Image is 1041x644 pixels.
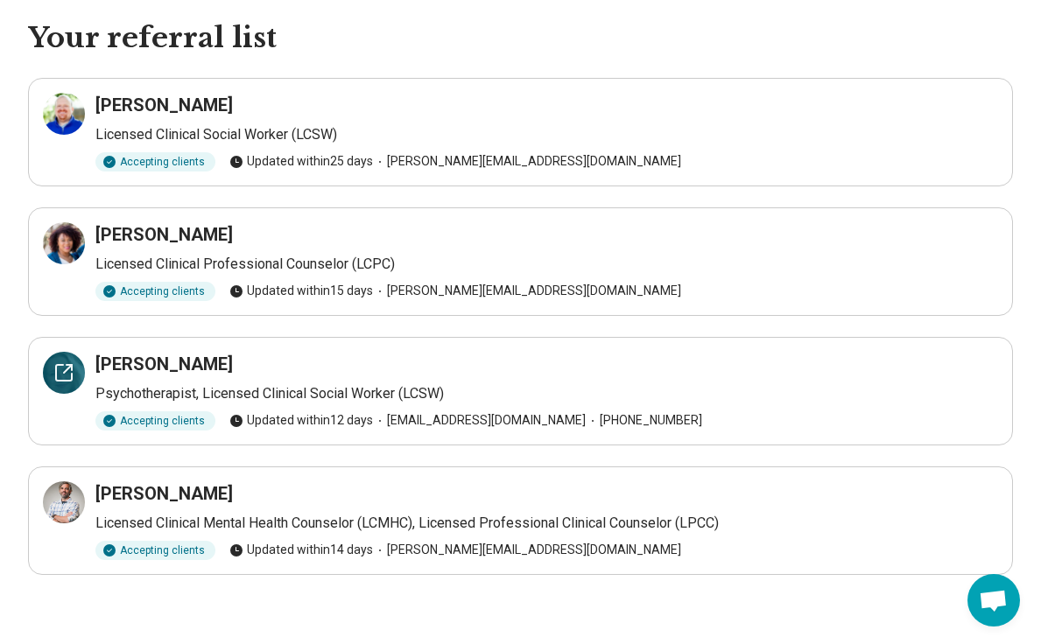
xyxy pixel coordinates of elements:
[229,411,373,430] span: Updated within 12 days
[95,222,233,247] h3: [PERSON_NAME]
[95,513,998,534] p: Licensed Clinical Mental Health Counselor (LCMHC), Licensed Professional Clinical Counselor (LPCC)
[28,20,1013,57] h1: Your referral list
[95,383,998,404] p: Psychotherapist, Licensed Clinical Social Worker (LCSW)
[95,411,215,430] div: Accepting clients
[95,352,233,376] h3: [PERSON_NAME]
[373,541,681,559] span: [PERSON_NAME][EMAIL_ADDRESS][DOMAIN_NAME]
[95,124,998,145] p: Licensed Clinical Social Worker (LCSW)
[373,282,681,300] span: [PERSON_NAME][EMAIL_ADDRESS][DOMAIN_NAME]
[229,152,373,171] span: Updated within 25 days
[95,481,233,506] h3: [PERSON_NAME]
[95,282,215,301] div: Accepting clients
[95,93,233,117] h3: [PERSON_NAME]
[229,541,373,559] span: Updated within 14 days
[373,152,681,171] span: [PERSON_NAME][EMAIL_ADDRESS][DOMAIN_NAME]
[373,411,586,430] span: [EMAIL_ADDRESS][DOMAIN_NAME]
[967,574,1020,626] div: Open chat
[95,254,998,275] p: Licensed Clinical Professional Counselor (LCPC)
[95,541,215,560] div: Accepting clients
[95,152,215,171] div: Accepting clients
[586,411,702,430] span: [PHONE_NUMBER]
[229,282,373,300] span: Updated within 15 days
